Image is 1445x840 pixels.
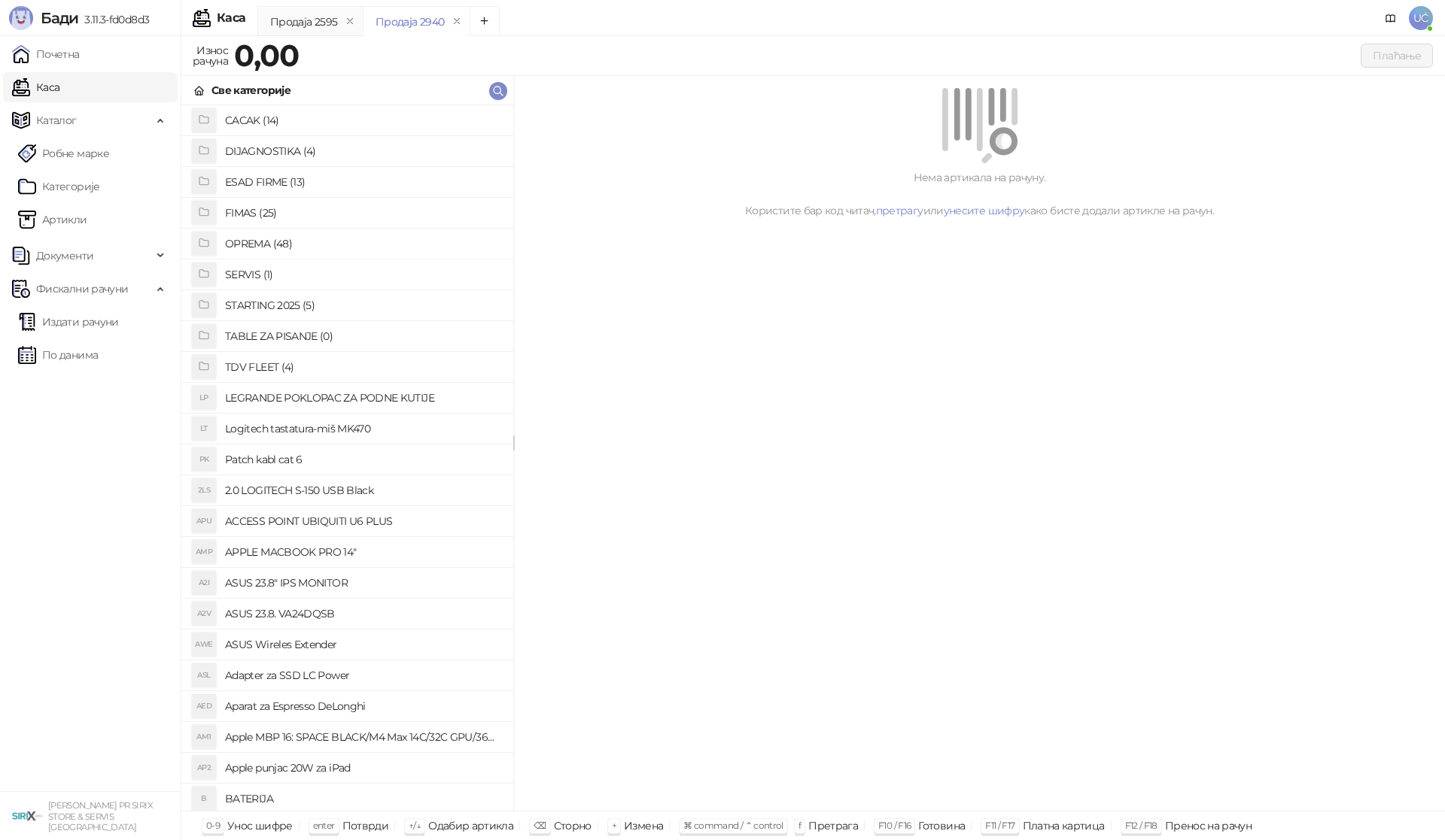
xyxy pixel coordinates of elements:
h4: Logitech tastatura-miš MK470 [225,417,501,441]
h4: ASUS Wireles Extender [225,632,501,657]
div: Потврди [342,816,389,835]
div: AED [192,694,216,718]
div: Нема артикала на рачуну. Користите бар код читач, или како бисте додали артикле на рачун. [532,169,1427,219]
div: Измена [624,816,663,835]
span: enter [313,820,335,831]
h4: 2.0 LOGITECH S-150 USB Black [225,478,501,502]
a: претрагу [876,204,923,217]
div: AWE [192,632,216,657]
h4: ESAD FIRME (13) [225,170,501,194]
h4: Apple punjac 20W za iPad [225,756,501,780]
div: Пренос на рачун [1165,816,1252,835]
div: AMP [192,540,216,564]
span: F12 / F18 [1125,820,1158,831]
div: Износ рачуна [190,41,231,71]
div: Претрага [808,816,858,835]
h4: DIJAGNOSTIKA (4) [225,139,501,163]
div: LP [192,386,216,410]
div: Готовина [918,816,965,835]
div: AM1 [192,725,216,749]
span: + [612,820,616,831]
button: Add tab [470,6,500,36]
h4: FIMAS (25) [225,201,501,225]
img: 64x64-companyLogo-cb9a1907-c9b0-4601-bb5e-5084e694c383.png [12,801,42,831]
h4: ACCESS POINT UBIQUITI U6 PLUS [225,509,501,533]
span: F11 / F17 [985,820,1015,831]
button: remove [447,15,467,28]
span: f [799,820,801,831]
div: Одабир артикла [428,816,513,835]
h4: STARTING 2025 (5) [225,293,501,317]
h4: TDV FLEET (4) [225,355,501,379]
h4: Aparat za Espresso DeLonghi [225,694,501,718]
h4: APPLE MACBOOK PRO 14" [225,540,501,564]
div: Платна картица [1023,816,1105,835]
div: A2I [192,571,216,595]
div: 2LS [192,478,216,502]
div: Сторно [554,816,592,835]
div: grid [181,105,513,811]
div: Каса [217,12,245,24]
div: APU [192,509,216,533]
span: F10 / F16 [878,820,911,831]
h4: Adapter za SSD LC Power [225,663,501,687]
span: UĆ [1409,6,1433,30]
span: ↑/↓ [409,820,421,831]
div: A2V [192,602,216,626]
div: PK [192,447,216,472]
h4: OPREMA (48) [225,232,501,256]
span: Фискални рачуни [36,274,128,304]
h4: Patch kabl cat 6 [225,447,501,472]
a: Робне марке [18,138,109,168]
h4: ASUS 23.8. VA24DQSB [225,602,501,626]
span: ⌘ command / ⌃ control [683,820,783,831]
div: B [192,787,216,811]
span: 3.11.3-fd0d8d3 [78,13,149,26]
span: Каталог [36,105,77,135]
a: унесите шифру [944,204,1025,217]
div: Све категорије [211,82,291,99]
a: Почетна [12,39,80,69]
button: remove [340,15,360,28]
img: Logo [9,6,33,30]
h4: CACAK (14) [225,108,501,132]
h4: TABLE ZA PISANJE (0) [225,324,501,348]
a: Категорије [18,171,100,202]
span: Документи [36,241,93,271]
span: ⌫ [534,820,546,831]
button: Плаћање [1361,44,1433,68]
h4: Apple MBP 16: SPACE BLACK/M4 Max 14C/32C GPU/36GB/1T-ZEE [225,725,501,749]
strong: 0,00 [234,37,299,74]
div: Унос шифре [227,816,293,835]
a: Документација [1379,6,1403,30]
small: [PERSON_NAME] PR SIRIX STORE & SERVIS [GEOGRAPHIC_DATA] [48,800,153,832]
div: AP2 [192,756,216,780]
a: По данима [18,340,98,370]
a: Издати рачуни [18,307,119,337]
div: LT [192,417,216,441]
h4: ASUS 23.8" IPS MONITOR [225,571,501,595]
span: 0-9 [206,820,220,831]
a: Каса [12,72,59,102]
div: ASL [192,663,216,687]
h4: LEGRANDE POKLOPAC ZA PODNE KUTIJE [225,386,501,410]
h4: SERVIS (1) [225,262,501,287]
span: Бади [41,9,78,27]
div: Продаја 2595 [270,14,337,30]
a: ArtikliАртикли [18,205,87,235]
div: Продаја 2940 [376,14,444,30]
h4: BATERIJA [225,787,501,811]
